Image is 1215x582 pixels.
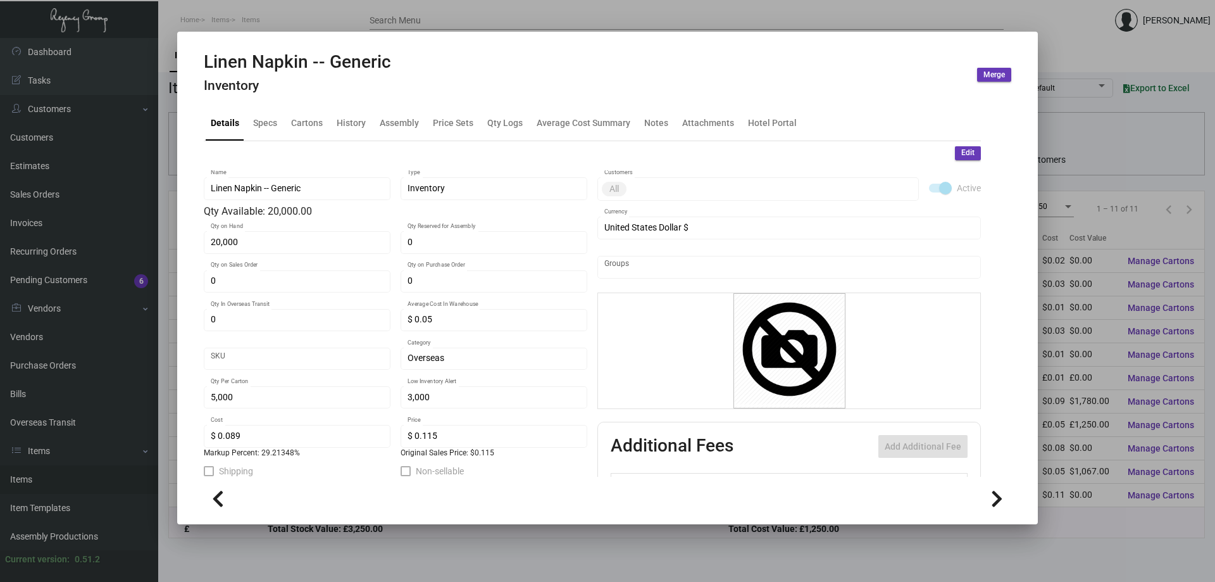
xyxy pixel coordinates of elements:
[878,435,968,458] button: Add Additional Fee
[629,184,913,194] input: Add new..
[5,553,70,566] div: Current version:
[204,78,391,94] h4: Inventory
[75,553,100,566] div: 0.51.2
[204,51,391,73] h2: Linen Napkin -- Generic
[537,117,630,130] div: Average Cost Summary
[416,464,464,479] span: Non-sellable
[219,464,253,479] span: Shipping
[885,441,961,452] span: Add Additional Fee
[977,68,1011,82] button: Merge
[791,474,843,496] th: Cost
[602,182,626,196] mat-chip: All
[957,180,981,196] span: Active
[487,117,523,130] div: Qty Logs
[380,117,419,130] div: Assembly
[748,117,797,130] div: Hotel Portal
[211,117,239,130] div: Details
[955,146,981,160] button: Edit
[337,117,366,130] div: History
[253,117,277,130] div: Specs
[844,474,895,496] th: Price
[611,474,650,496] th: Active
[644,117,668,130] div: Notes
[682,117,734,130] div: Attachments
[983,70,1005,80] span: Merge
[433,117,473,130] div: Price Sets
[611,435,733,458] h2: Additional Fees
[204,204,587,219] div: Qty Available: 20,000.00
[895,474,952,496] th: Price type
[604,262,975,272] input: Add new..
[649,474,791,496] th: Type
[291,117,323,130] div: Cartons
[961,148,975,158] span: Edit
